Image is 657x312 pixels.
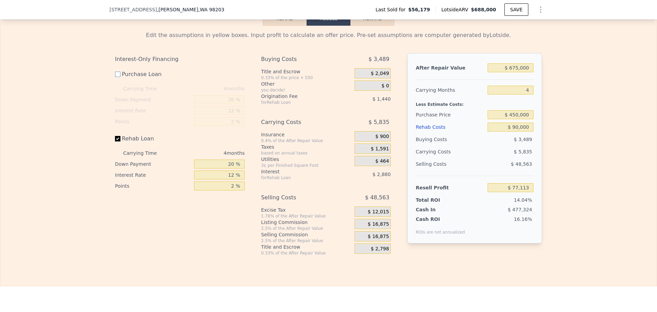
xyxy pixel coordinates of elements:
div: Other [261,80,352,87]
div: Points [115,180,191,191]
span: $56,179 [408,6,430,13]
div: Interest Rate [115,105,191,116]
span: $ 5,835 [514,149,532,154]
span: 16.16% [514,216,532,222]
label: Rehab Loan [115,133,191,145]
div: Carrying Costs [416,146,459,158]
span: $ 2,880 [372,172,390,177]
div: Down Payment [115,94,191,105]
span: $ 2,798 [371,246,389,252]
span: $ 5,835 [369,116,389,128]
div: Rehab Costs [416,121,485,133]
div: Edit the assumptions in yellow boxes. Input profit to calculate an offer price. Pre-set assumptio... [115,31,542,39]
div: Points [115,116,191,127]
div: Cash In [416,206,459,213]
span: [STREET_ADDRESS] [109,6,157,13]
div: Resell Profit [416,182,485,194]
div: Origination Fee [261,93,337,100]
div: for Rehab Loan [261,175,337,180]
div: Carrying Months [416,84,485,96]
div: Total ROI [416,197,459,203]
div: 2.5% of the After Repair Value [261,226,352,231]
div: Carrying Time [123,148,168,159]
div: Interest-Only Financing [115,53,245,65]
div: 1.78% of the After Repair Value [261,213,352,219]
span: $ 464 [375,158,389,164]
div: Cash ROI [416,216,465,223]
div: Taxes [261,143,352,150]
div: 0.33% of the After Repair Value [261,250,352,256]
div: for Rehab Loan [261,100,337,105]
span: Lotside ARV [441,6,471,13]
div: 0.4% of the After Repair Value [261,138,352,143]
input: Rehab Loan [115,136,120,141]
div: 0.33% of the price + 550 [261,75,352,80]
div: After Repair Value [416,62,485,74]
div: Buying Costs [416,133,485,146]
div: Title and Escrow [261,244,352,250]
span: $ 0 [382,83,389,89]
div: Carrying Costs [261,116,337,128]
div: Title and Escrow [261,68,352,75]
span: Last Sold for [375,6,408,13]
span: $688,000 [471,7,496,12]
div: Buying Costs [261,53,337,65]
div: Purchase Price [416,109,485,121]
div: Selling Commission [261,231,352,238]
button: SAVE [504,3,528,16]
span: $ 477,324 [508,207,532,212]
span: $ 900 [375,134,389,140]
div: Insurance [261,131,352,138]
div: 4 months [170,83,245,94]
div: you decide! [261,87,352,93]
div: Selling Costs [416,158,485,170]
button: Show Options [534,3,547,16]
span: 14.04% [514,197,532,203]
span: $ 16,875 [368,221,389,227]
div: Carrying Time [123,83,168,94]
span: , WA 98203 [198,7,224,12]
label: Purchase Loan [115,68,191,80]
span: $ 48,563 [511,161,532,167]
span: $ 3,489 [514,137,532,142]
div: Interest [261,168,337,175]
div: 2.5% of the After Repair Value [261,238,352,244]
span: $ 3,489 [369,53,389,65]
div: Excise Tax [261,207,352,213]
span: $ 1,440 [372,96,390,102]
div: 3¢ per Finished Square Foot [261,163,352,168]
div: 4 months [170,148,245,159]
span: , [PERSON_NAME] [157,6,224,13]
div: ROIs are not annualized [416,223,465,235]
span: $ 1,591 [371,146,389,152]
span: $ 2,049 [371,71,389,77]
input: Purchase Loan [115,72,120,77]
div: Less Estimate Costs: [416,96,533,109]
div: based on annual taxes [261,150,352,156]
div: Down Payment [115,159,191,170]
div: Interest Rate [115,170,191,180]
div: Selling Costs [261,191,337,204]
span: $ 12,015 [368,209,389,215]
span: $ 48,563 [365,191,389,204]
span: $ 16,875 [368,234,389,240]
div: Utilities [261,156,352,163]
div: Listing Commission [261,219,352,226]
